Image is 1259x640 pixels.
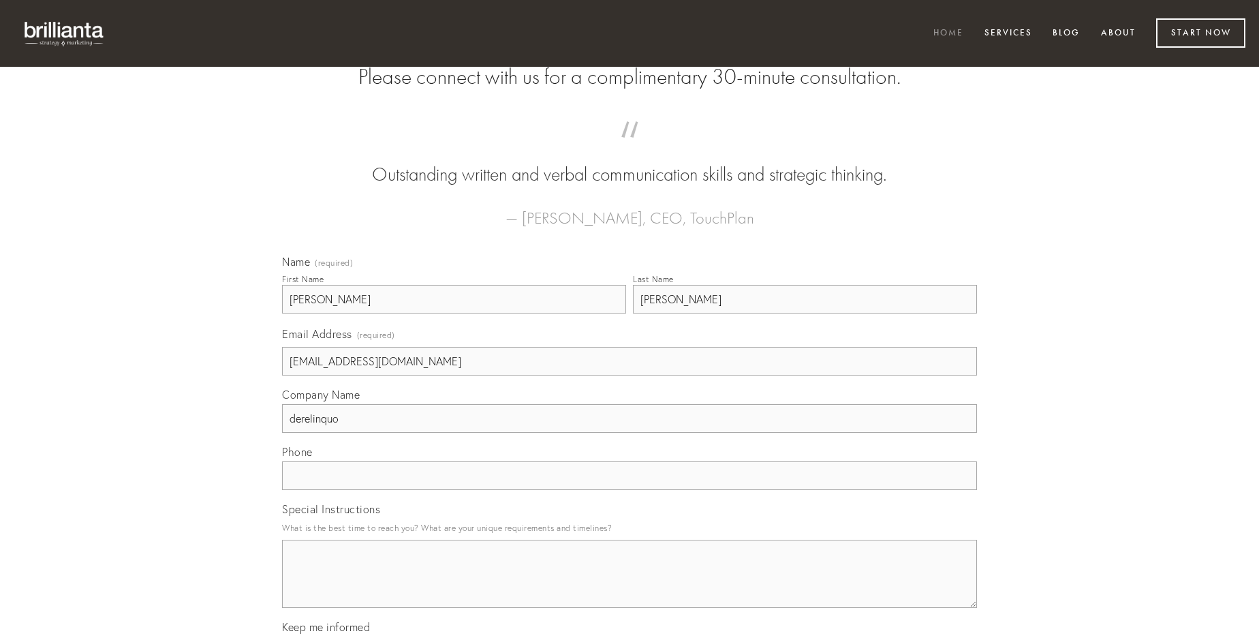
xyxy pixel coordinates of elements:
[282,64,977,90] h2: Please connect with us for a complimentary 30-minute consultation.
[282,388,360,401] span: Company Name
[282,519,977,537] p: What is the best time to reach you? What are your unique requirements and timelines?
[282,620,370,634] span: Keep me informed
[976,22,1041,45] a: Services
[282,274,324,284] div: First Name
[357,326,395,344] span: (required)
[1156,18,1245,48] a: Start Now
[282,255,310,269] span: Name
[315,259,353,267] span: (required)
[633,274,674,284] div: Last Name
[304,135,955,162] span: “
[282,502,380,516] span: Special Instructions
[14,14,116,53] img: brillianta - research, strategy, marketing
[282,445,313,459] span: Phone
[304,135,955,188] blockquote: Outstanding written and verbal communication skills and strategic thinking.
[282,327,352,341] span: Email Address
[924,22,972,45] a: Home
[304,188,955,232] figcaption: — [PERSON_NAME], CEO, TouchPlan
[1092,22,1145,45] a: About
[1044,22,1089,45] a: Blog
